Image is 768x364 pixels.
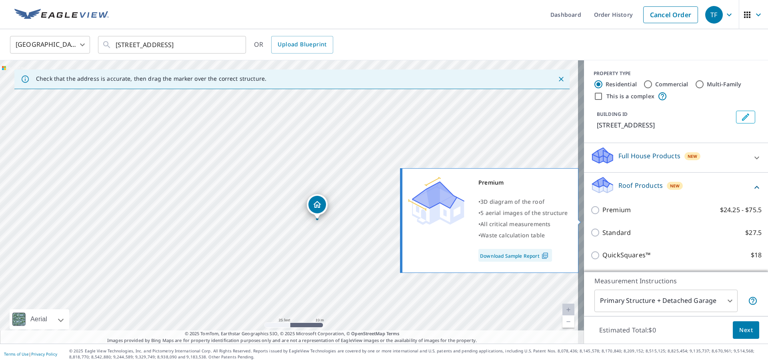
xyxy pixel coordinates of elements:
span: Your report will include the primary structure and a detached garage if one exists. [748,296,758,306]
a: Privacy Policy [31,351,57,357]
div: • [478,230,568,241]
button: Close [556,74,566,84]
a: Terms [386,330,400,336]
img: Pdf Icon [540,252,550,259]
p: BUILDING ID [597,111,628,117]
label: Residential [606,80,637,88]
span: Waste calculation table [480,231,545,239]
div: Full House ProductsNew [590,146,762,169]
input: Search by address or latitude-longitude [116,34,230,56]
img: Premium [408,177,464,225]
p: Estimated Total: $0 [593,321,662,339]
div: Dropped pin, building 1, Residential property, 8935 Memphis Arlington Rd Bartlett, TN 38002 [307,194,328,219]
p: Full House Products [618,151,680,161]
p: Roof Products [618,181,663,190]
p: Check that the address is accurate, then drag the marker over the correct structure. [36,75,266,82]
div: • [478,219,568,230]
a: Terms of Use [4,351,29,357]
span: 5 aerial images of the structure [480,209,568,217]
p: QuickSquares™ [602,250,650,260]
a: Current Level 20, Zoom In Disabled [562,304,574,316]
span: New [688,153,698,159]
div: Primary Structure + Detached Garage [594,290,738,312]
div: Aerial [28,309,50,329]
div: • [478,207,568,219]
div: Premium [478,177,568,188]
div: Roof ProductsNew [590,176,762,199]
div: [GEOGRAPHIC_DATA] [10,34,90,56]
p: $24.25 - $75.5 [720,205,762,215]
span: All critical measurements [480,220,550,228]
button: Next [733,321,759,339]
p: $18 [751,250,762,260]
a: Cancel Order [643,6,698,23]
label: Multi-Family [707,80,742,88]
p: Premium [602,205,631,215]
p: © 2025 Eagle View Technologies, Inc. and Pictometry International Corp. All Rights Reserved. Repo... [69,348,764,360]
span: Upload Blueprint [278,40,326,50]
div: OR [254,36,333,54]
a: Upload Blueprint [271,36,333,54]
p: [STREET_ADDRESS] [597,120,733,130]
label: Commercial [655,80,688,88]
p: Measurement Instructions [594,276,758,286]
button: Edit building 1 [736,111,755,123]
div: PROPERTY TYPE [594,70,758,77]
a: Current Level 20, Zoom Out [562,316,574,328]
span: © 2025 TomTom, Earthstar Geographics SIO, © 2025 Microsoft Corporation, © [185,330,400,337]
p: Standard [602,228,631,238]
a: OpenStreetMap [351,330,385,336]
img: EV Logo [14,9,109,21]
p: | [4,352,57,356]
div: Aerial [10,309,69,329]
span: 3D diagram of the roof [480,198,544,205]
span: Next [739,325,753,335]
a: Download Sample Report [478,249,552,262]
div: • [478,196,568,207]
label: This is a complex [606,92,654,100]
p: $27.5 [745,228,762,238]
div: TF [705,6,723,24]
span: New [670,183,680,189]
